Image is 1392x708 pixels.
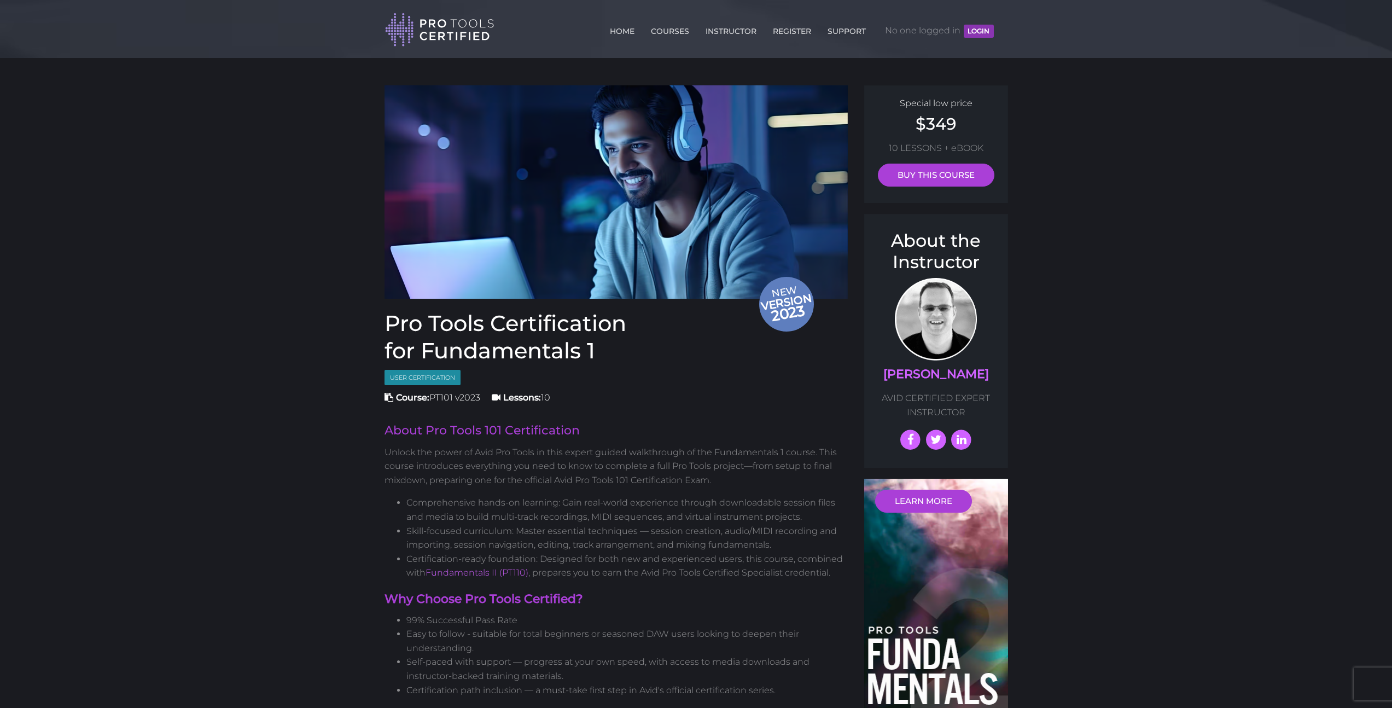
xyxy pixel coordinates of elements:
[406,524,848,552] li: Skill-focused curriculum: Master essential techniques — session creation, audio/MIDI recording an...
[385,310,848,364] h1: Pro Tools Certification for Fundamentals 1
[426,567,528,578] a: Fundamentals II (PT110)
[385,12,494,48] img: Pro Tools Certified Logo
[885,14,993,47] span: No one logged in
[900,98,972,108] span: Special low price
[759,294,813,309] span: version
[964,25,993,38] button: LOGIN
[883,367,989,381] a: [PERSON_NAME]
[895,278,977,361] img: AVID Expert Instructor, Professor Scott Beckett profile photo
[703,20,759,38] a: INSTRUCTOR
[825,20,869,38] a: SUPPORT
[385,85,848,299] a: Newversion 2023
[875,490,972,513] a: LEARN MORE
[492,392,550,403] span: 10
[759,300,816,327] span: 2023
[385,445,848,488] p: Unlock the power of Avid Pro Tools in this expert guided walkthrough of the Fundamentals 1 course...
[385,370,461,386] span: User Certification
[648,20,692,38] a: COURSES
[770,20,814,38] a: REGISTER
[607,20,637,38] a: HOME
[406,552,848,580] li: Certification-ready foundation: Designed for both new and experienced users, this course, combine...
[396,392,429,403] strong: Course:
[759,283,817,326] span: New
[875,391,997,419] p: AVID CERTIFIED EXPERT INSTRUCTOR
[875,230,997,272] h3: About the Instructor
[875,141,997,155] p: 10 LESSONS + eBOOK
[878,164,994,187] a: BUY THIS COURSE
[385,392,480,403] span: PT101 v2023
[406,496,848,524] li: Comprehensive hands-on learning: Gain real-world experience through downloadable session files an...
[406,655,848,683] li: Self-paced with support — progress at your own speed, with access to media downloads and instruct...
[385,591,848,608] h4: Why Choose Pro Tools Certified?
[406,627,848,655] li: Easy to follow - suitable for total beginners or seasoned DAW users looking to deepen their under...
[385,425,848,437] h2: About Pro Tools 101 Certification
[406,613,848,628] li: 99% Successful Pass Rate
[875,116,997,132] h2: $349
[503,392,541,403] strong: Lessons:
[385,85,848,299] img: Pro tools certified Fundamentals 1 Course cover
[406,683,848,698] li: Certification path inclusion — a must-take first step in Avid's official certification series.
